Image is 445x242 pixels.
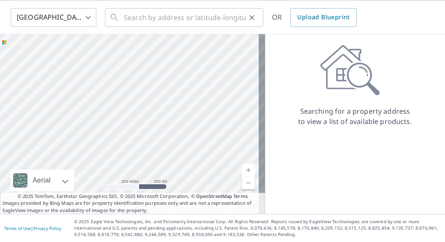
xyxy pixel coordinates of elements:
a: Upload Blueprint [290,8,356,27]
a: Privacy Policy [33,225,61,231]
input: Search by address or latitude-longitude [124,6,246,30]
button: Clear [246,12,258,24]
a: Terms [233,193,248,199]
a: OpenStreetMap [196,193,232,199]
span: © 2025 TomTom, Earthstar Geographics SIO, © 2025 Microsoft Corporation, © [18,193,248,200]
a: Current Level 5, Zoom In [242,164,255,177]
div: OR [272,8,357,27]
p: | [4,226,61,231]
a: Terms of Use [4,225,31,231]
div: Aerial [10,170,74,191]
span: Upload Blueprint [297,12,349,23]
div: Aerial [30,170,53,191]
p: Searching for a property address to view a list of available products. [298,106,412,127]
p: © 2025 Eagle View Technologies, Inc. and Pictometry International Corp. All Rights Reserved. Repo... [74,218,441,238]
a: Current Level 5, Zoom Out [242,177,255,189]
div: [GEOGRAPHIC_DATA] [11,6,96,30]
